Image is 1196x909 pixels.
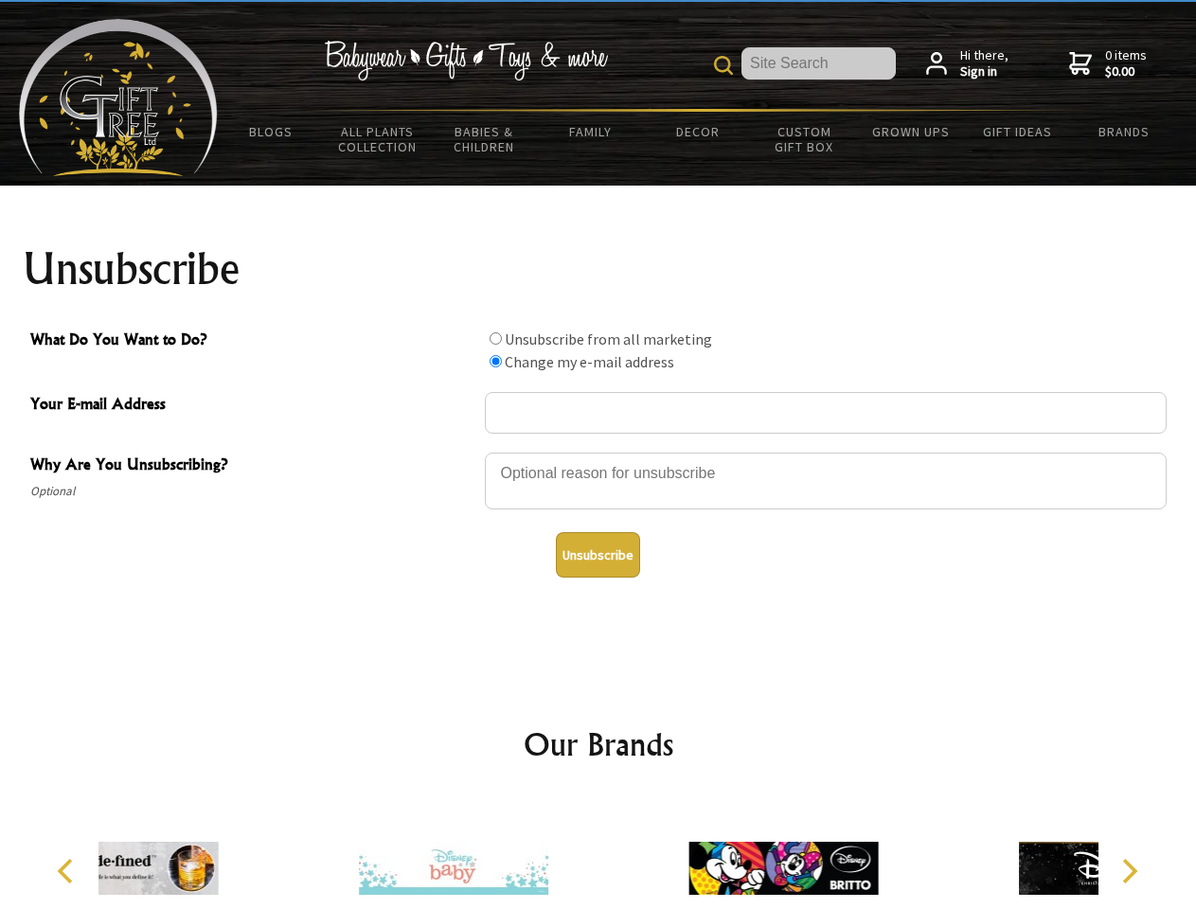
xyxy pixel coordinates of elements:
[1105,46,1147,80] span: 0 items
[714,56,733,75] img: product search
[490,355,502,367] input: What Do You Want to Do?
[964,112,1071,151] a: Gift Ideas
[556,532,640,578] button: Unsubscribe
[741,47,896,80] input: Site Search
[1071,112,1178,151] a: Brands
[960,63,1009,80] strong: Sign in
[19,19,218,176] img: Babyware - Gifts - Toys and more...
[505,330,712,348] label: Unsubscribe from all marketing
[30,328,475,355] span: What Do You Want to Do?
[485,453,1167,509] textarea: Why Are You Unsubscribing?
[1069,47,1147,80] a: 0 items$0.00
[23,246,1174,292] h1: Unsubscribe
[30,453,475,480] span: Why Are You Unsubscribing?
[857,112,964,151] a: Grown Ups
[644,112,751,151] a: Decor
[1105,63,1147,80] strong: $0.00
[325,112,432,167] a: All Plants Collection
[926,47,1009,80] a: Hi there,Sign in
[490,332,502,345] input: What Do You Want to Do?
[38,722,1159,767] h2: Our Brands
[1108,850,1150,892] button: Next
[960,47,1009,80] span: Hi there,
[485,392,1167,434] input: Your E-mail Address
[30,480,475,503] span: Optional
[751,112,858,167] a: Custom Gift Box
[30,392,475,419] span: Your E-mail Address
[324,41,608,80] img: Babywear - Gifts - Toys & more
[431,112,538,167] a: Babies & Children
[218,112,325,151] a: BLOGS
[47,850,89,892] button: Previous
[505,352,674,371] label: Change my e-mail address
[538,112,645,151] a: Family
